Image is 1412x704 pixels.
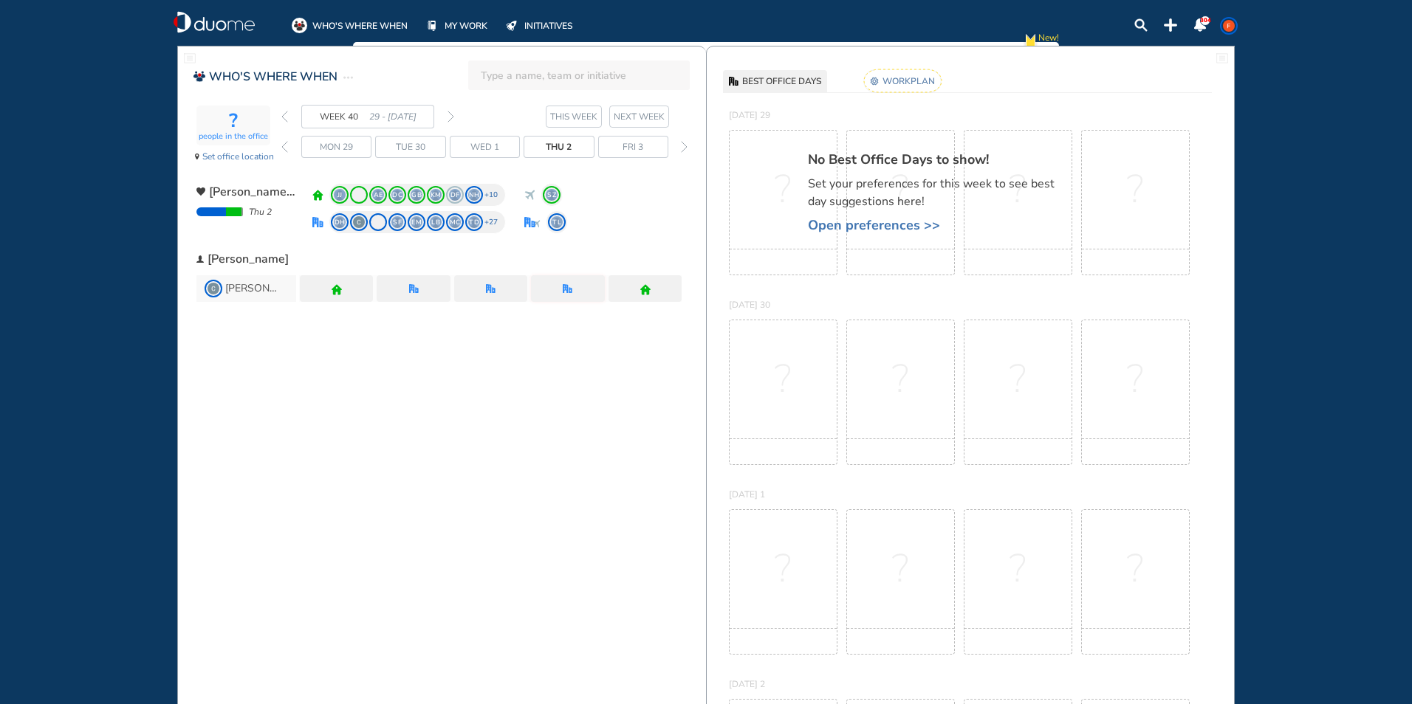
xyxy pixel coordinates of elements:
[484,215,498,230] span: +27
[424,18,439,33] div: mywork-off
[506,21,517,31] img: initiatives-off.b77ef7b9.svg
[1193,18,1207,32] img: notification-panel-on.a48c1939.svg
[281,105,454,128] div: week navigation
[281,111,288,122] img: thin-left-arrow-grey.f0cbfd8f.svg
[468,216,480,228] span: TD
[196,187,205,196] img: heart-black.4c634c71.svg
[209,183,298,201] span: expand team
[484,187,498,202] span: +10
[334,216,346,228] span: DH
[609,106,669,128] button: next week
[445,18,487,33] span: MY WORK
[524,217,535,228] div: office
[598,136,668,158] div: day Fri
[391,189,403,201] span: DC
[196,255,204,263] img: person-404040.56f15bdc.svg
[332,284,341,294] div: home
[450,136,520,158] div: day Wed
[486,284,496,294] img: office.a375675b.svg
[343,69,353,86] img: task-ellipse.fef7074b.svg
[281,141,288,153] img: thin-left-arrow-grey.f0cbfd8f.svg
[449,189,461,201] span: DF
[532,220,541,228] div: nonworking
[614,109,665,124] span: NEXT WEEK
[1216,52,1228,64] img: fullwidthpage.7645317a.svg
[225,283,281,294] span: [PERSON_NAME]
[486,284,496,294] div: office
[281,136,284,158] div: back day
[343,69,353,86] div: task-ellipse
[202,149,274,164] span: Set office location
[196,255,204,263] div: person-404040
[396,139,425,154] span: Tue 30
[623,139,643,154] span: Fri 3
[775,372,792,387] span: ?
[1127,372,1144,387] span: ?
[1023,30,1038,53] img: new-notification.cd065810.svg
[1164,18,1177,32] div: plus-topbar
[174,11,255,33] div: duome-logo-whitelogo
[532,220,541,228] img: nonworking.b46b09a6.svg
[742,74,821,89] span: BEST OFFICE DAYS
[1216,52,1228,64] div: fullwidthpage
[320,109,369,124] span: WEEK 40
[729,109,770,121] span: [DATE] 29
[312,190,323,201] img: home.de338a94.svg
[334,189,346,201] span: JJ
[1134,18,1148,32] div: search-lens
[524,190,535,201] img: nonworking.b46b09a6.svg
[729,678,765,690] span: [DATE] 2
[524,190,535,201] div: nonworking
[193,70,205,83] img: whoswherewhen-red-on.68b911c1.svg
[184,52,196,64] img: fullwidthpage.7645317a.svg
[411,216,422,228] span: EM
[174,11,255,33] a: duome-logo-whitelogologo-notext
[681,141,688,153] img: thin-right-arrow-grey.874f3e01.svg
[481,59,686,92] input: Type a name, team or initiative
[195,153,199,160] div: location-pin-black
[184,52,196,64] div: fullwidthpage
[524,217,535,228] img: office.a375675b.svg
[292,18,307,33] div: whoswherewhen-on
[193,70,205,83] div: whoswherewhen-red-on
[640,284,650,294] div: home
[448,111,454,122] img: thin-right-arrow-grey.874f3e01.svg
[550,109,597,124] span: THIS WEEK
[369,109,417,124] span: 29 - [DATE]
[301,136,371,158] div: day Mon
[312,217,323,228] img: office.a375675b.svg
[292,18,408,33] a: WHO'S WHERE WHEN
[864,70,941,92] button: settings-cog-6184adWORKPLAN
[430,216,442,228] span: LB
[546,106,602,128] button: this week
[1010,372,1027,387] span: ?
[196,187,205,196] div: heart-black
[372,189,384,201] span: AE
[332,284,342,295] img: home.de338a94.svg
[729,299,770,311] span: [DATE] 30
[409,284,419,294] img: office.a375675b.svg
[729,77,738,86] img: office-black.b2baf3e4.svg
[468,189,480,201] span: NH
[677,136,691,158] div: forward day
[563,284,572,294] img: office.a375675b.svg
[174,11,255,33] img: duome-logo-whitelogo.b0ca3abf.svg
[1023,30,1038,53] div: new-notification
[208,250,289,268] span: [PERSON_NAME]
[563,284,572,294] div: office
[1200,16,1211,24] span: 304
[1010,562,1027,576] span: ?
[640,284,651,295] img: home.de338a94.svg
[892,372,909,387] span: ?
[808,152,1066,168] span: No Best Office Days to show!
[375,136,445,158] div: day Tue
[411,189,422,201] span: GB
[892,562,909,576] span: ?
[524,136,594,158] div: day Thu selected
[312,217,323,228] div: office
[209,68,337,86] span: WHO'S WHERE WHEN
[1193,18,1207,32] div: notification-panel-on
[391,216,403,228] span: SF
[723,70,827,92] button: office-blackBEST OFFICE DAYS
[546,189,558,201] span: SZ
